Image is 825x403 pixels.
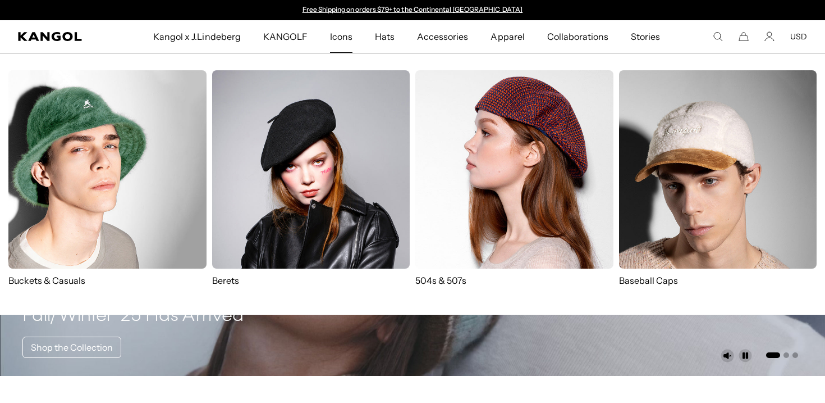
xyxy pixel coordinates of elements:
[631,20,660,53] span: Stories
[536,20,620,53] a: Collaborations
[330,20,352,53] span: Icons
[739,31,749,42] button: Cart
[547,20,608,53] span: Collaborations
[297,6,528,15] div: 1 of 2
[739,349,752,363] button: Pause
[8,274,207,287] p: Buckets & Casuals
[479,20,535,53] a: Apparel
[252,20,319,53] a: KANGOLF
[713,31,723,42] summary: Search here
[153,20,241,53] span: Kangol x J.Lindeberg
[619,70,817,298] a: Baseball Caps
[263,20,308,53] span: KANGOLF
[792,352,798,358] button: Go to slide 3
[302,5,523,13] a: Free Shipping on orders $79+ to the Continental [GEOGRAPHIC_DATA]
[415,70,613,287] a: 504s & 507s
[766,352,780,358] button: Go to slide 1
[297,6,528,15] div: Announcement
[212,274,410,287] p: Berets
[364,20,406,53] a: Hats
[721,349,734,363] button: Unmute
[491,20,524,53] span: Apparel
[297,6,528,15] slideshow-component: Announcement bar
[319,20,364,53] a: Icons
[22,305,244,328] h4: Fall/Winter ‘25 Has Arrived
[8,70,207,287] a: Buckets & Casuals
[18,32,100,41] a: Kangol
[375,20,395,53] span: Hats
[406,20,479,53] a: Accessories
[790,31,807,42] button: USD
[783,352,789,358] button: Go to slide 2
[142,20,252,53] a: Kangol x J.Lindeberg
[764,31,774,42] a: Account
[620,20,671,53] a: Stories
[22,337,121,358] a: Shop the Collection
[415,274,613,287] p: 504s & 507s
[619,274,817,287] p: Baseball Caps
[212,70,410,287] a: Berets
[765,350,798,359] ul: Select a slide to show
[417,20,468,53] span: Accessories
